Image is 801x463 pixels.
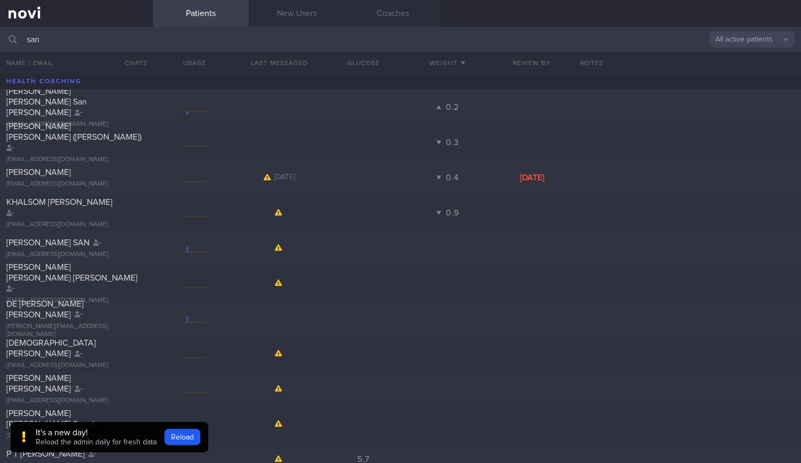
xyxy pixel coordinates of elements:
[321,52,405,74] button: Glucose
[6,87,87,117] span: [PERSON_NAME] [PERSON_NAME] San [PERSON_NAME]
[446,103,459,111] span: 0.2
[6,156,146,164] div: [EMAIL_ADDRESS][DOMAIN_NAME]
[6,168,71,177] span: [PERSON_NAME]
[274,173,295,181] span: [DATE]
[574,52,801,74] div: Notes
[6,362,146,370] div: [EMAIL_ADDRESS][DOMAIN_NAME]
[406,52,490,74] button: Weight
[6,300,84,319] span: DE [PERSON_NAME] [PERSON_NAME]
[446,138,459,147] span: 0.3
[709,31,795,47] button: All active patients
[6,122,142,141] span: [PERSON_NAME] [PERSON_NAME] ([PERSON_NAME])
[6,238,89,247] span: [PERSON_NAME] SAN
[6,432,146,440] div: [EMAIL_ADDRESS][DOMAIN_NAME]
[165,429,200,445] button: Reload
[6,397,146,405] div: [EMAIL_ADDRESS][DOMAIN_NAME]
[6,251,146,259] div: [EMAIL_ADDRESS][DOMAIN_NAME]
[490,52,574,74] button: Review By
[6,121,146,129] div: [EMAIL_ADDRESS][DOMAIN_NAME]
[36,427,157,438] div: It's a new day!
[36,438,157,446] span: Reload the admin daily for fresh data
[446,209,459,217] span: 0.9
[237,52,321,74] button: Last Messaged
[6,409,87,428] span: [PERSON_NAME] [PERSON_NAME] San
[6,297,146,305] div: [EMAIL_ADDRESS][DOMAIN_NAME]
[446,173,459,182] span: 0.4
[6,323,146,339] div: [PERSON_NAME][EMAIL_ADDRESS][DOMAIN_NAME]
[153,52,237,74] div: Usage
[110,52,153,74] button: Chats
[6,450,85,458] span: P T [PERSON_NAME]
[6,263,137,282] span: [PERSON_NAME] [PERSON_NAME] [PERSON_NAME]
[490,172,574,183] div: [DATE]
[6,180,146,188] div: [EMAIL_ADDRESS][DOMAIN_NAME]
[6,221,146,229] div: [EMAIL_ADDRESS][DOMAIN_NAME]
[6,374,71,393] span: [PERSON_NAME] [PERSON_NAME]
[6,339,96,358] span: [DEMOGRAPHIC_DATA] [PERSON_NAME]
[6,198,112,206] span: KHALSOM [PERSON_NAME]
